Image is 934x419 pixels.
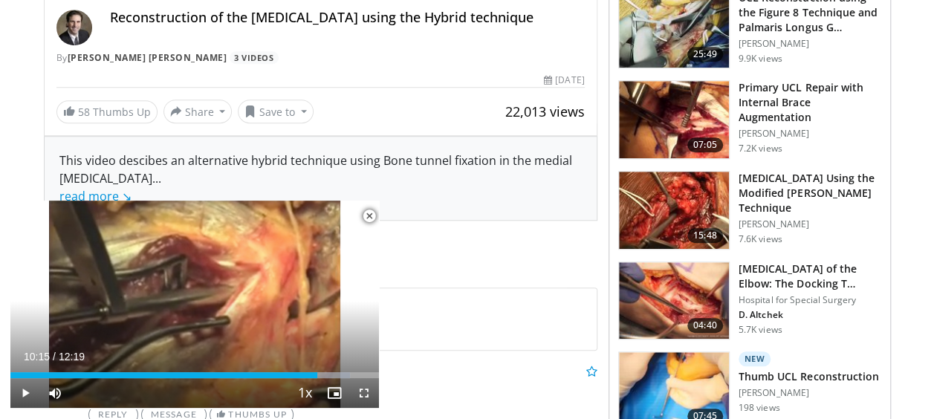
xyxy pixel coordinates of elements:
span: / [53,351,56,363]
button: Fullscreen [349,378,379,408]
img: cc0503f3-7455-4ebe-8d40-9ba74b758eb9.png.150x105_q85_crop-smart_upscale.jpg [619,172,729,249]
p: New [739,351,771,366]
button: Mute [40,378,70,408]
span: 15:48 [687,228,723,243]
p: 9.9K views [739,53,782,65]
p: [PERSON_NAME] [739,387,879,399]
img: 594f81bd-863a-463e-a92b-083c1a68eb22.150x105_q85_crop-smart_upscale.jpg [619,81,729,158]
span: 10:15 [24,351,50,363]
button: Playback Rate [290,378,320,408]
a: 3 Videos [230,51,279,64]
div: This video descibes an alternative hybrid technique using Bone tunnel fixation in the medial [MED... [59,152,582,205]
span: 22,013 views [505,103,585,120]
img: Avatar [56,10,92,45]
div: [DATE] [544,74,584,87]
a: read more ↘ [59,188,132,204]
video-js: Video Player [10,201,379,409]
span: ... [59,170,161,204]
div: Progress Bar [10,372,379,378]
button: Close [354,201,384,232]
h3: Thumb UCL Reconstruction [739,369,879,384]
button: Save to [238,100,314,123]
h4: Reconstruction of the [MEDICAL_DATA] using the Hybrid technique [110,10,585,26]
a: [PERSON_NAME] [PERSON_NAME] [68,51,227,64]
a: 15:48 [MEDICAL_DATA] Using the Modified [PERSON_NAME] Technique [PERSON_NAME] 7.6K views [618,171,881,250]
span: 25:49 [687,47,723,62]
p: D. Altchek [739,309,881,321]
button: Share [163,100,233,123]
a: 58 Thumbs Up [56,100,158,123]
p: [PERSON_NAME] [739,218,881,230]
p: 5.7K views [739,324,782,336]
span: 58 [78,105,90,119]
a: 07:05 Primary UCL Repair with Internal Brace Augmentation [PERSON_NAME] 7.2K views [618,80,881,159]
img: 42f2ed0f-b693-4203-b294-0a31f2cf023c.150x105_q85_crop-smart_upscale.jpg [619,262,729,340]
h3: [MEDICAL_DATA] Using the Modified [PERSON_NAME] Technique [739,171,881,215]
p: [PERSON_NAME] [739,38,881,50]
button: Play [10,378,40,408]
span: 04:40 [687,318,723,333]
h3: Primary UCL Repair with Internal Brace Augmentation [739,80,881,125]
button: Enable picture-in-picture mode [320,378,349,408]
p: [PERSON_NAME] [739,128,881,140]
h3: [MEDICAL_DATA] of the Elbow: The Docking T… [739,262,881,291]
span: 12:19 [59,351,85,363]
a: 04:40 [MEDICAL_DATA] of the Elbow: The Docking T… Hospital for Special Surgery D. Altchek 5.7K views [618,262,881,340]
p: 7.2K views [739,143,782,155]
span: 07:05 [687,137,723,152]
div: By [56,51,585,65]
p: 7.6K views [739,233,782,245]
p: 198 views [739,402,780,414]
p: Hospital for Special Surgery [739,294,881,306]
